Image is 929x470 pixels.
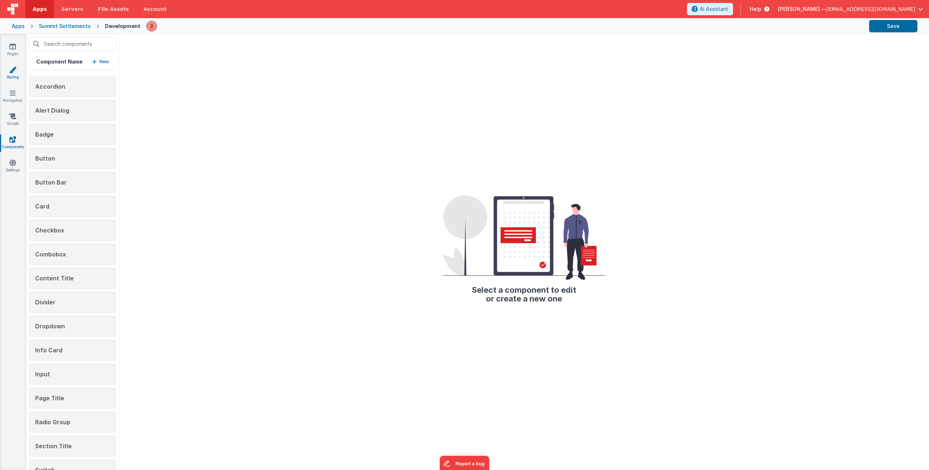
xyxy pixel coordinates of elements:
button: Save [869,20,917,32]
span: [EMAIL_ADDRESS][DOMAIN_NAME] [826,5,915,13]
button: [PERSON_NAME] — [EMAIL_ADDRESS][DOMAIN_NAME] [778,5,923,13]
p: New [99,58,109,65]
span: Dropdown [35,323,65,330]
h2: Select a component to edit or create a new one [443,280,605,303]
span: Section Title [35,442,72,450]
span: Accordion [35,83,65,90]
span: Button [35,155,55,162]
div: Apps [12,23,25,30]
span: Checkbox [35,227,64,234]
span: Divider [35,299,56,306]
img: 67cf703950b6d9cd5ee0aacca227d490 [147,21,157,31]
span: [PERSON_NAME] — [778,5,826,13]
span: Page Title [35,394,64,402]
input: Search components [29,37,116,51]
span: Radio Group [35,418,70,426]
span: Info Card [35,347,62,354]
span: Content Title [35,275,74,282]
div: Summit Settlements [39,23,91,30]
span: AI Assistant [700,5,728,13]
span: Card [35,203,49,210]
button: AI Assistant [687,3,733,15]
span: File Assets [98,5,129,13]
span: Alert Dialog [35,107,69,114]
button: New [92,58,109,65]
span: Button Bar [35,179,67,186]
span: Badge [35,131,54,138]
h5: Component Name [36,58,83,65]
span: Servers [61,5,83,13]
span: Apps [33,5,47,13]
span: Input [35,370,50,378]
div: Development [105,23,140,30]
span: Combobox [35,251,66,258]
span: Help [750,5,761,13]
